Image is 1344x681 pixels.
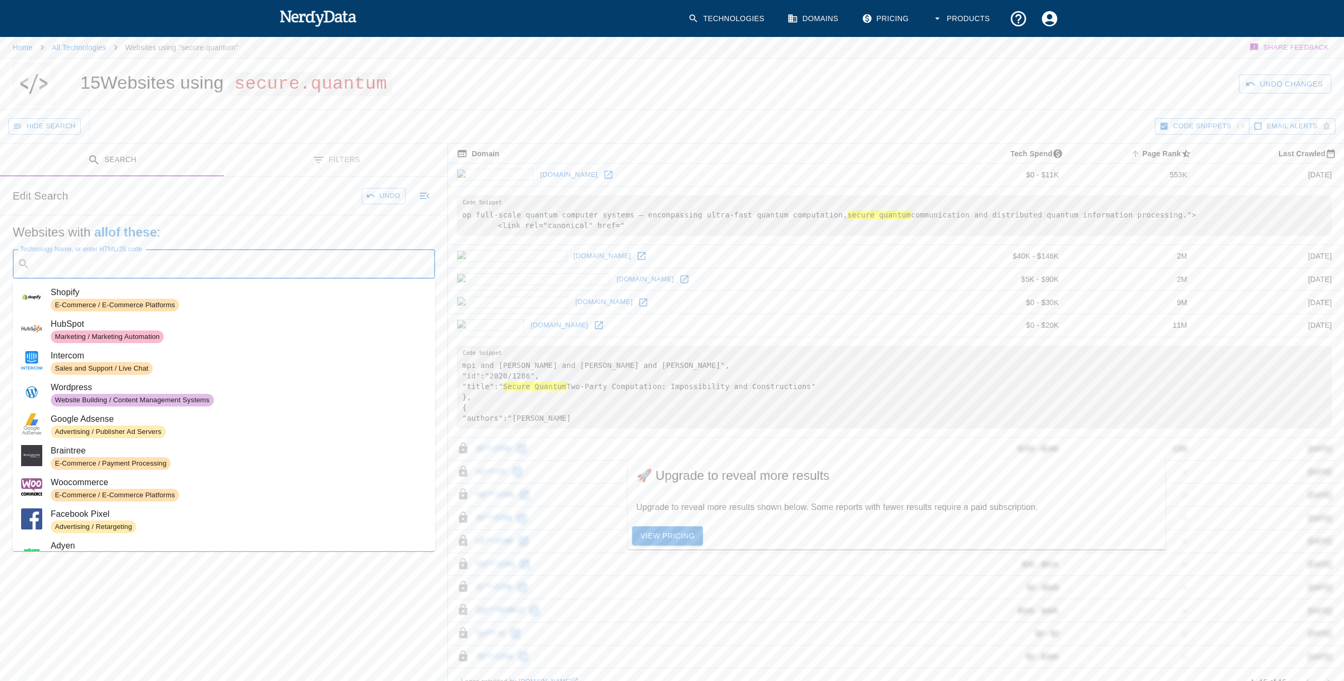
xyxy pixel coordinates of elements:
td: $0 - $30K [932,291,1067,314]
hl: secure quantum [848,211,911,219]
span: Website Building / Content Management Systems [51,395,214,405]
td: $5K - $90K [932,268,1067,291]
img: NerdyData.com [279,7,357,29]
button: Products [926,3,999,34]
td: [DATE] [1196,244,1340,268]
span: Sales and Support / Live Chat [51,364,153,374]
span: Advertising / Publisher Ad Servers [51,427,166,437]
button: Hide Search [8,118,81,135]
td: $0 - $11K [932,164,1067,187]
span: Get email alerts with newly found website results. Click to enable. [1267,120,1318,133]
span: Marketing / Marketing Automation [51,332,164,342]
img: informationsecurity.report icon [457,273,609,285]
a: Open roserambles.org in new window [634,248,650,264]
span: Shopify [51,286,427,299]
span: Most recent date this website was successfully crawled [1265,147,1340,160]
span: Hide Code Snippets [1173,120,1231,133]
p: Websites using "secure.quantum" [125,42,238,53]
span: Woocommerce [51,476,427,489]
a: [DOMAIN_NAME] [528,317,591,334]
a: [DOMAIN_NAME] [538,167,600,183]
pre: op full-scale quantum computer systems – encompassing ultra-fast quantum computation, communicati... [457,195,1332,236]
p: Upgrade to reveal more results shown below. Some reports with fewer results require a paid subscr... [636,501,1157,514]
h6: Edit Search [13,187,68,204]
a: Open mpc.dk in new window [591,317,607,333]
span: Google Adsense [51,413,427,425]
td: 2M [1067,244,1196,268]
a: Open informationsecurity.report in new window [676,271,692,287]
label: Technology Name, or enter HTML/JS code [20,244,142,253]
nav: breadcrumb [13,37,238,58]
a: Home [13,43,33,52]
span: E-Commerce / E-Commerce Platforms [51,490,179,500]
span: HubSpot [51,318,427,330]
hl: Secure Quantum [503,382,567,391]
a: Domains [781,3,847,34]
img: mpc.dk icon [457,319,523,331]
a: Open cqc2t.org in new window [600,167,616,183]
span: E-Commerce / E-Commerce Platforms [51,300,179,310]
td: $0 - $20K [932,314,1067,337]
span: E-Commerce / Payment Processing [51,459,171,469]
a: All Technologies [52,43,106,52]
button: Get email alerts with newly found website results. Click to enable. [1249,118,1336,135]
img: roserambles.org icon [457,250,567,262]
span: Advertising / Retargeting [51,522,136,532]
a: Technologies [682,3,773,34]
td: 11M [1067,314,1196,337]
a: Pricing [856,3,917,34]
span: Facebook Pixel [51,508,427,521]
span: A page popularity ranking based on a domain's backlinks. Smaller numbers signal more popular doma... [1129,147,1196,160]
td: [DATE] [1196,314,1340,337]
b: all of these [94,225,157,239]
span: 🚀 Upgrade to reveal more results [636,467,1157,484]
pre: mpi and [PERSON_NAME] and [PERSON_NAME] and [PERSON_NAME]", "id":"2020/1286", "title":" Two-Party... [457,346,1332,429]
button: Filters [224,144,448,177]
span: Braintree [51,444,427,457]
button: Share Feedback [1248,37,1331,58]
a: Open eusipco2016.org in new window [635,295,651,310]
button: Account Settings [1034,3,1065,34]
img: cqc2t.org icon [457,169,533,181]
td: [DATE] [1196,291,1340,314]
td: 2M [1067,268,1196,291]
span: The registered domain name (i.e. "nerdydata.com"). [457,147,499,160]
img: "secure.quantum" logo [17,63,50,105]
img: eusipco2016.org icon [457,297,568,308]
span: secure.quantum [229,72,392,96]
span: Adyen [51,540,427,552]
button: Support and Documentation [1003,3,1034,34]
td: [DATE] [1196,268,1340,291]
td: 553K [1067,164,1196,187]
span: Intercom [51,349,427,362]
h5: Websites with : [13,224,435,241]
a: [DOMAIN_NAME] [614,271,676,288]
td: 9M [1067,291,1196,314]
button: Undo Changes [1239,74,1331,94]
span: The estimated minimum and maximum annual tech spend each webpage has, based on the free, freemium... [997,147,1067,160]
button: Undo [362,188,406,204]
td: [DATE] [1196,164,1340,187]
a: View Pricing [632,526,703,546]
a: [DOMAIN_NAME] [571,248,634,264]
button: Hide Code Snippets [1155,118,1249,135]
h1: 15 Websites using [80,72,392,92]
span: Wordpress [51,381,427,394]
a: [DOMAIN_NAME] [572,294,635,310]
td: $40K - $146K [932,244,1067,268]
